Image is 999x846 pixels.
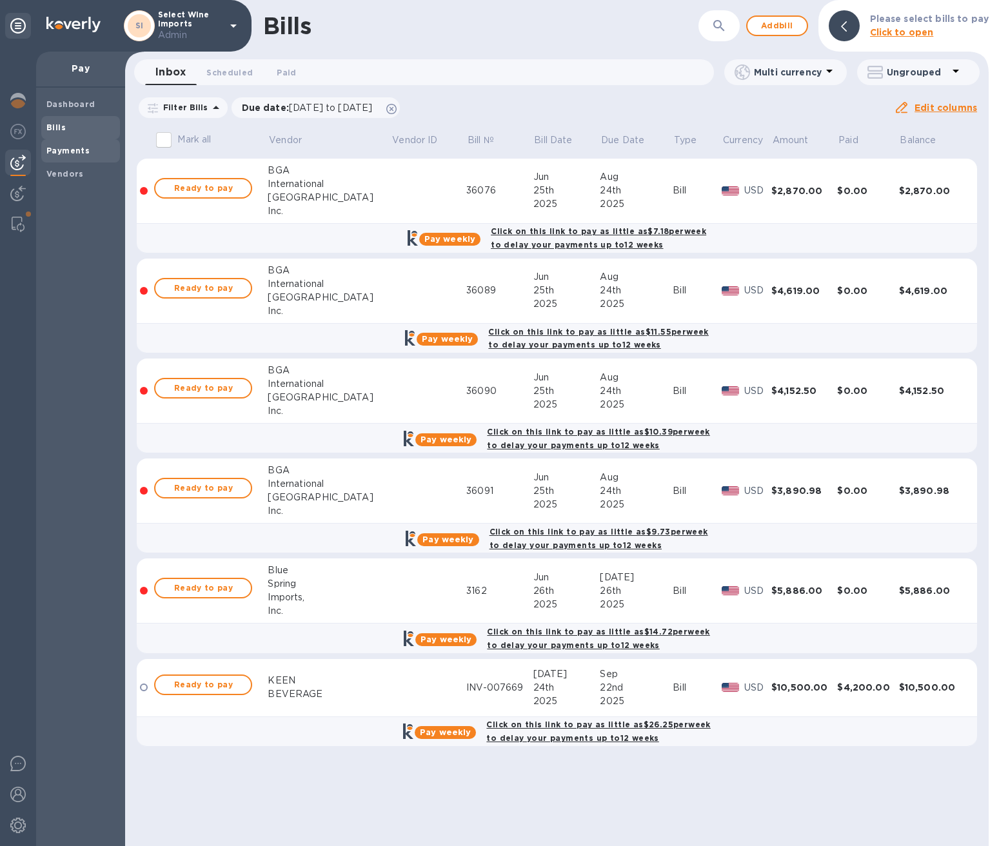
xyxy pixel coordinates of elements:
[487,427,709,450] b: Click on this link to pay as little as $10.39 per week to delay your payments up to 12 weeks
[154,674,252,695] button: Ready to pay
[600,284,673,297] div: 24th
[466,284,533,297] div: 36089
[838,133,858,147] p: Paid
[744,184,771,197] p: USD
[600,598,673,611] div: 2025
[600,571,673,584] div: [DATE]
[268,591,391,604] div: Imports,
[424,234,475,244] b: Pay weekly
[533,571,600,584] div: Jun
[899,184,965,197] div: $2,870.00
[533,694,600,708] div: 2025
[46,146,90,155] b: Payments
[268,687,391,701] div: BEVERAGE
[158,10,223,42] p: Select Wine Imports
[899,681,965,694] div: $10,500.00
[600,498,673,511] div: 2025
[771,184,837,197] div: $2,870.00
[533,498,600,511] div: 2025
[268,304,391,318] div: Inc.
[722,186,739,195] img: USD
[837,184,898,197] div: $0.00
[10,124,26,139] img: Foreign exchange
[487,627,709,650] b: Click on this link to pay as little as $14.72 per week to delay your payments up to 12 weeks
[268,164,391,177] div: BGA
[268,564,391,577] div: Blue
[533,297,600,311] div: 2025
[135,21,144,30] b: SI
[746,15,808,36] button: Addbill
[268,191,391,204] div: [GEOGRAPHIC_DATA]
[466,584,533,598] div: 3162
[177,133,211,146] p: Mark all
[268,291,391,304] div: [GEOGRAPHIC_DATA]
[268,577,391,591] div: Spring
[534,133,572,147] p: Bill Date
[674,133,714,147] span: Type
[268,391,391,404] div: [GEOGRAPHIC_DATA]
[758,18,796,34] span: Add bill
[600,667,673,681] div: Sep
[673,184,722,197] div: Bill
[206,66,253,79] span: Scheduled
[673,484,722,498] div: Bill
[420,727,471,737] b: Pay weekly
[420,634,471,644] b: Pay weekly
[722,286,739,295] img: USD
[268,277,391,291] div: International
[744,384,771,398] p: USD
[600,694,673,708] div: 2025
[268,477,391,491] div: International
[468,133,494,147] p: Bill №
[838,133,875,147] span: Paid
[491,226,706,250] b: Click on this link to pay as little as $7.18 per week to delay your payments up to 12 weeks
[466,484,533,498] div: 36091
[744,484,771,498] p: USD
[600,398,673,411] div: 2025
[154,378,252,398] button: Ready to pay
[600,371,673,384] div: Aug
[46,169,84,179] b: Vendors
[771,284,837,297] div: $4,619.00
[154,578,252,598] button: Ready to pay
[533,598,600,611] div: 2025
[263,12,311,39] h1: Bills
[673,681,722,694] div: Bill
[837,284,898,297] div: $0.00
[466,681,533,694] div: INV-007669
[158,28,223,42] p: Admin
[723,133,763,147] span: Currency
[486,720,710,743] b: Click on this link to pay as little as $26.25 per week to delay your payments up to 12 weeks
[268,674,391,687] div: KEEN
[900,133,953,147] span: Balance
[488,327,708,350] b: Click on this link to pay as little as $11.55 per week to delay your payments up to 12 weeks
[154,178,252,199] button: Ready to pay
[722,683,739,692] img: USD
[268,264,391,277] div: BGA
[600,270,673,284] div: Aug
[166,677,241,693] span: Ready to pay
[533,371,600,384] div: Jun
[166,580,241,596] span: Ready to pay
[268,177,391,191] div: International
[771,681,837,694] div: $10,500.00
[601,133,644,147] p: Due Date
[600,184,673,197] div: 24th
[268,504,391,518] div: Inc.
[5,13,31,39] div: Unpin categories
[468,133,511,147] span: Bill №
[533,484,600,498] div: 25th
[533,667,600,681] div: [DATE]
[870,14,989,24] b: Please select bills to pay
[600,170,673,184] div: Aug
[158,102,208,113] p: Filter Bills
[773,133,826,147] span: Amount
[600,484,673,498] div: 24th
[533,398,600,411] div: 2025
[46,123,66,132] b: Bills
[771,484,837,497] div: $3,890.98
[722,386,739,395] img: USD
[900,133,936,147] p: Balance
[155,63,186,81] span: Inbox
[600,471,673,484] div: Aug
